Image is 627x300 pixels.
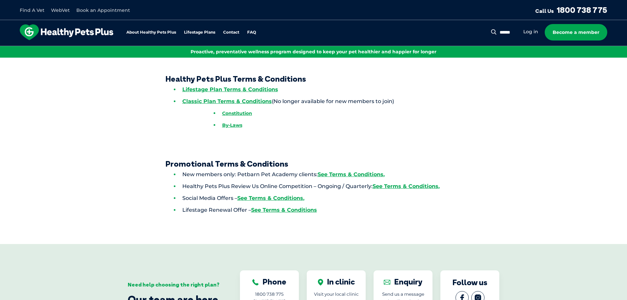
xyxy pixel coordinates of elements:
[126,30,176,35] a: About Healthy Pets Plus
[143,74,485,84] h1: Healthy Pets Plus Terms & Conditions
[174,180,485,192] li: Healthy Pets Plus Review Us Online Competition – Ongoing / Quarterly:
[490,29,498,35] button: Search
[535,5,607,15] a: Call Us1800 738 775
[318,171,385,177] a: See Terms & Conditions.
[255,291,284,297] span: 1800 738 775
[20,7,44,13] a: Find A Vet
[247,30,256,35] a: FAQ
[223,30,239,35] a: Contact
[222,122,242,128] a: By-Laws
[143,159,485,169] h1: Promotional Terms & Conditions
[373,183,440,189] a: See Terms & Conditions.
[76,7,130,13] a: Book an Appointment
[222,110,252,116] a: Constitution
[174,95,485,131] li: (No longer available for new members to join)
[174,169,485,180] li: New members only: Petbarn Pet Academy clients:
[318,277,355,286] div: In clinic
[128,282,220,288] div: Need help choosing the right plan?
[182,98,272,104] a: Classic Plan Terms & Conditions
[182,86,278,93] a: Lifestage Plan Terms & Conditions
[20,24,113,40] img: hpp-logo
[523,29,538,35] a: Log in
[251,207,317,213] a: See Terms & Conditions
[545,24,607,41] a: Become a member
[51,7,70,13] a: WebVet
[237,195,304,201] a: See Terms & Conditions.
[535,8,554,14] span: Call Us
[318,279,323,286] img: In clinic
[384,279,390,286] img: Enquiry
[184,30,215,35] a: Lifestage Plans
[252,277,286,286] div: Phone
[174,204,485,216] li: Lifestage Renewal Offer –
[384,277,423,286] div: Enquiry
[252,279,259,286] img: Phone
[174,192,485,204] li: Social Media Offers –
[453,278,487,287] div: Follow us
[191,49,436,55] span: Proactive, preventative wellness program designed to keep your pet healthier and happier for longer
